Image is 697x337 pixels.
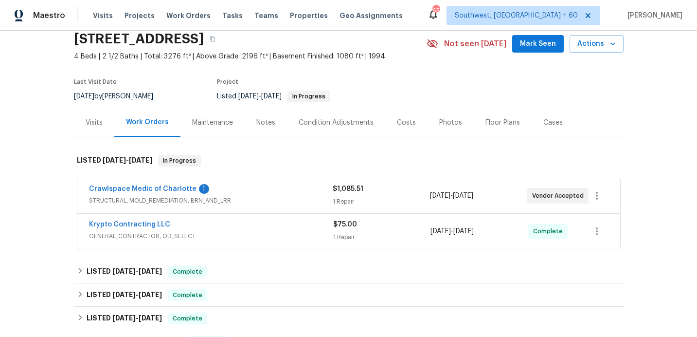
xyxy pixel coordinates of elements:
[87,289,162,301] h6: LISTED
[103,157,152,164] span: -
[455,11,578,20] span: Southwest, [GEOGRAPHIC_DATA] + 60
[577,38,616,50] span: Actions
[139,315,162,321] span: [DATE]
[238,93,282,100] span: -
[199,184,209,194] div: 1
[430,192,450,199] span: [DATE]
[87,313,162,324] h6: LISTED
[512,35,564,53] button: Mark Seen
[254,11,278,20] span: Teams
[430,191,473,201] span: -
[139,268,162,275] span: [DATE]
[112,291,136,298] span: [DATE]
[204,30,221,48] button: Copy Address
[430,228,451,235] span: [DATE]
[333,197,430,206] div: 1 Repair
[238,93,259,100] span: [DATE]
[217,79,238,85] span: Project
[112,315,136,321] span: [DATE]
[453,192,473,199] span: [DATE]
[432,6,439,16] div: 655
[444,39,506,49] span: Not seen [DATE]
[129,157,152,164] span: [DATE]
[74,307,624,330] div: LISTED [DATE]-[DATE]Complete
[159,156,200,166] span: In Progress
[222,12,243,19] span: Tasks
[256,118,275,128] div: Notes
[533,226,567,236] span: Complete
[288,94,329,99] span: In Progress
[74,260,624,283] div: LISTED [DATE]-[DATE]Complete
[112,315,162,321] span: -
[93,11,113,20] span: Visits
[89,231,333,241] span: GENERAL_CONTRACTOR, OD_SELECT
[74,145,624,176] div: LISTED [DATE]-[DATE]In Progress
[74,34,204,44] h2: [STREET_ADDRESS]
[125,11,155,20] span: Projects
[169,290,206,300] span: Complete
[89,186,197,192] a: Crawlspace Medic of Charlotte
[166,11,211,20] span: Work Orders
[77,155,152,167] h6: LISTED
[453,228,474,235] span: [DATE]
[299,118,374,128] div: Condition Adjustments
[126,117,169,127] div: Work Orders
[169,267,206,277] span: Complete
[485,118,520,128] div: Floor Plans
[139,291,162,298] span: [DATE]
[290,11,328,20] span: Properties
[333,232,431,242] div: 1 Repair
[624,11,682,20] span: [PERSON_NAME]
[74,93,94,100] span: [DATE]
[532,191,588,201] span: Vendor Accepted
[333,221,357,228] span: $75.00
[217,93,330,100] span: Listed
[112,268,162,275] span: -
[439,118,462,128] div: Photos
[520,38,556,50] span: Mark Seen
[261,93,282,100] span: [DATE]
[340,11,403,20] span: Geo Assignments
[112,268,136,275] span: [DATE]
[89,221,170,228] a: Krypto Contracting LLC
[87,266,162,278] h6: LISTED
[169,314,206,323] span: Complete
[543,118,563,128] div: Cases
[89,196,333,206] span: STRUCTURAL, MOLD_REMEDIATION, BRN_AND_LRR
[333,186,363,192] span: $1,085.51
[112,291,162,298] span: -
[397,118,416,128] div: Costs
[74,91,165,102] div: by [PERSON_NAME]
[33,11,65,20] span: Maestro
[570,35,624,53] button: Actions
[103,157,126,164] span: [DATE]
[74,283,624,307] div: LISTED [DATE]-[DATE]Complete
[74,52,427,61] span: 4 Beds | 2 1/2 Baths | Total: 3276 ft² | Above Grade: 2196 ft² | Basement Finished: 1080 ft² | 1994
[74,79,117,85] span: Last Visit Date
[430,226,474,236] span: -
[86,118,103,128] div: Visits
[192,118,233,128] div: Maintenance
